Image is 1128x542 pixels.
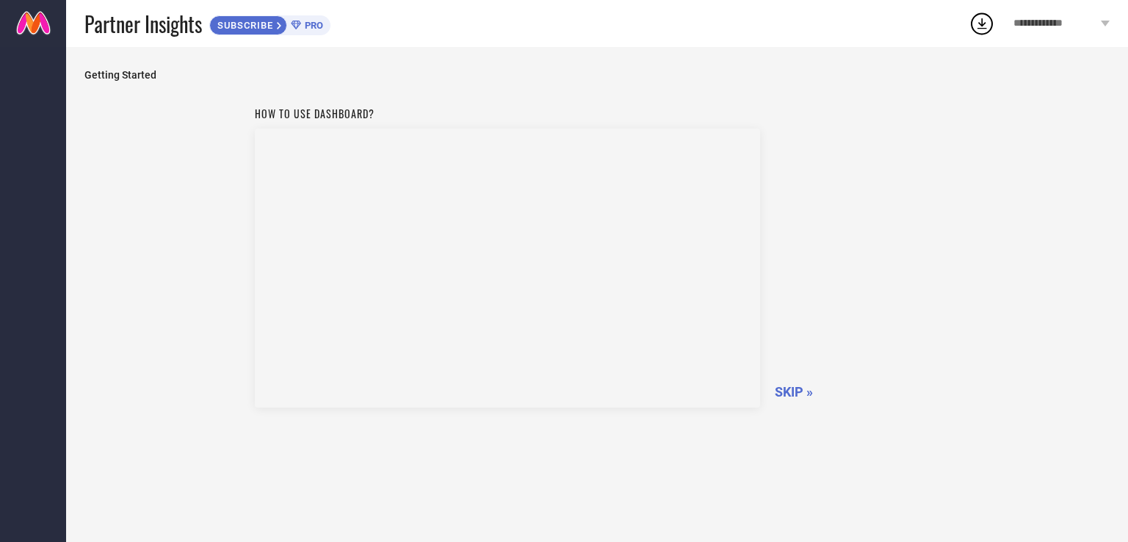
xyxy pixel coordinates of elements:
[775,384,813,400] span: SKIP »
[210,20,277,31] span: SUBSCRIBE
[969,10,995,37] div: Open download list
[84,69,1110,81] span: Getting Started
[255,106,760,121] h1: How to use dashboard?
[301,20,323,31] span: PRO
[84,9,202,39] span: Partner Insights
[209,12,330,35] a: SUBSCRIBEPRO
[255,129,760,408] iframe: YouTube video player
